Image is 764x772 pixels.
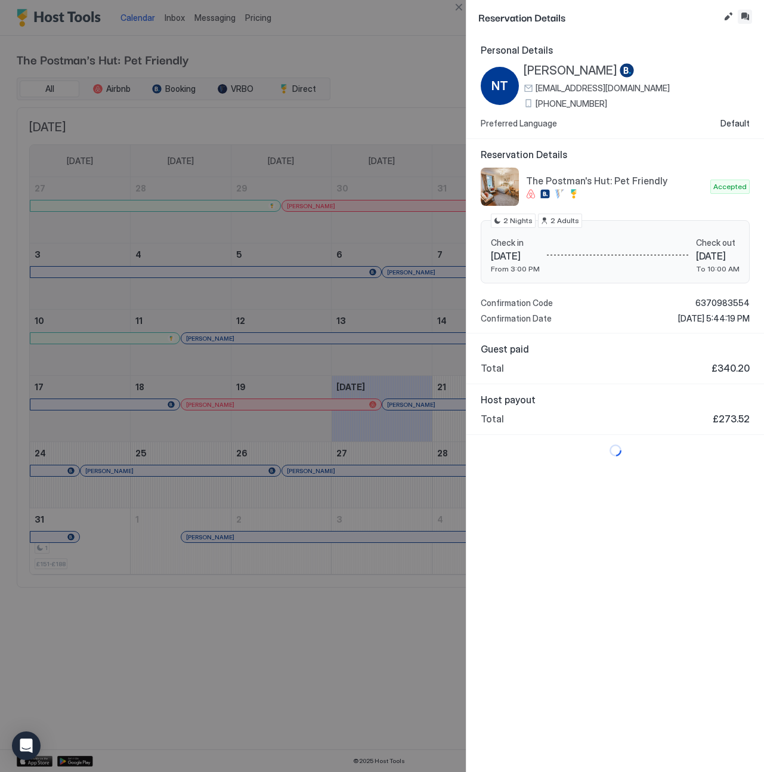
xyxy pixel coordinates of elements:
span: [DATE] [491,250,540,262]
span: The Postman's Hut: Pet Friendly [526,175,706,187]
span: Total [481,413,504,425]
span: Check in [491,237,540,248]
button: Inbox [738,10,752,24]
span: Reservation Details [478,10,719,24]
span: [PERSON_NAME] [524,63,617,78]
div: loading [478,444,752,456]
span: To 10:00 AM [696,264,740,273]
span: Accepted [713,181,747,192]
span: Confirmation Code [481,298,553,308]
span: From 3:00 PM [491,264,540,273]
span: Reservation Details [481,149,750,160]
span: £273.52 [713,413,750,425]
span: [DATE] 5:44:19 PM [678,313,750,324]
span: £340.20 [712,362,750,374]
span: Guest paid [481,343,750,355]
span: NT [491,77,508,95]
span: 2 Adults [550,215,579,226]
span: Confirmation Date [481,313,552,324]
span: Host payout [481,394,750,406]
span: Personal Details [481,44,750,56]
span: Preferred Language [481,118,557,129]
span: [PHONE_NUMBER] [536,98,607,109]
span: Total [481,362,504,374]
span: Default [720,118,750,129]
span: [DATE] [696,250,740,262]
span: [EMAIL_ADDRESS][DOMAIN_NAME] [536,83,670,94]
span: 6370983554 [695,298,750,308]
button: Edit reservation [721,10,735,24]
div: Open Intercom Messenger [12,731,41,760]
div: listing image [481,168,519,206]
span: 2 Nights [503,215,533,226]
span: Check out [696,237,740,248]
